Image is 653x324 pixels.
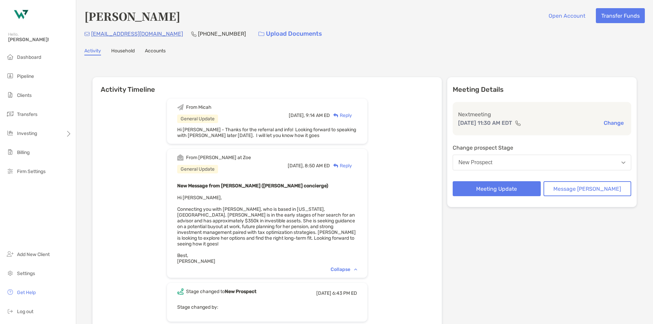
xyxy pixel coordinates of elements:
[177,288,184,295] img: Event icon
[177,115,218,123] div: General Update
[6,250,14,258] img: add_new_client icon
[330,112,352,119] div: Reply
[17,73,34,79] span: Pipeline
[354,268,357,270] img: Chevron icon
[198,30,246,38] p: [PHONE_NUMBER]
[6,129,14,137] img: investing icon
[17,252,50,257] span: Add New Client
[543,8,590,23] button: Open Account
[333,113,338,118] img: Reply icon
[6,288,14,296] img: get-help icon
[84,32,90,36] img: Email Icon
[17,131,37,136] span: Investing
[6,110,14,118] img: transfers icon
[6,148,14,156] img: billing icon
[330,162,352,169] div: Reply
[306,113,330,118] span: 9:14 AM ED
[84,48,101,55] a: Activity
[17,112,37,117] span: Transfers
[84,8,180,24] h4: [PERSON_NAME]
[17,150,30,155] span: Billing
[177,104,184,110] img: Event icon
[458,159,492,166] div: New Prospect
[91,30,183,38] p: [EMAIL_ADDRESS][DOMAIN_NAME]
[177,195,356,264] span: Hi [PERSON_NAME], Connecting you with [PERSON_NAME], who is based in [US_STATE], [GEOGRAPHIC_DATA...
[254,27,326,41] a: Upload Documents
[8,3,33,27] img: Zoe Logo
[177,154,184,161] img: Event icon
[6,167,14,175] img: firm-settings icon
[333,164,338,168] img: Reply icon
[225,289,256,294] b: New Prospect
[177,183,328,189] b: New Message from [PERSON_NAME] ([PERSON_NAME] concierge)
[453,143,631,152] p: Change prospect Stage
[453,155,631,170] button: New Prospect
[458,119,512,127] p: [DATE] 11:30 AM EDT
[6,269,14,277] img: settings icon
[458,110,626,119] p: Next meeting
[453,85,631,94] p: Meeting Details
[145,48,166,55] a: Accounts
[186,104,212,110] div: From Micah
[17,54,41,60] span: Dashboard
[17,169,46,174] span: Firm Settings
[17,290,36,295] span: Get Help
[453,181,541,196] button: Meeting Update
[543,181,632,196] button: Message [PERSON_NAME]
[17,92,32,98] span: Clients
[289,113,305,118] span: [DATE],
[191,31,197,37] img: Phone Icon
[8,37,72,42] span: [PERSON_NAME]!
[305,163,330,169] span: 8:50 AM ED
[621,161,625,164] img: Open dropdown arrow
[177,127,356,138] span: Hi [PERSON_NAME] - Thanks for the referral and info! Looking forward to speaking with [PERSON_NAM...
[6,307,14,315] img: logout icon
[331,267,357,272] div: Collapse
[177,303,357,311] p: Stage changed by:
[258,32,264,36] img: button icon
[596,8,645,23] button: Transfer Funds
[515,120,521,126] img: communication type
[111,48,135,55] a: Household
[288,163,304,169] span: [DATE],
[602,119,626,126] button: Change
[332,290,357,296] span: 6:43 PM ED
[186,289,256,294] div: Stage changed to
[17,309,33,314] span: Log out
[6,91,14,99] img: clients icon
[17,271,35,276] span: Settings
[177,165,218,173] div: General Update
[6,72,14,80] img: pipeline icon
[93,77,442,93] h6: Activity Timeline
[186,155,251,160] div: From [PERSON_NAME] at Zoe
[316,290,331,296] span: [DATE]
[6,53,14,61] img: dashboard icon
